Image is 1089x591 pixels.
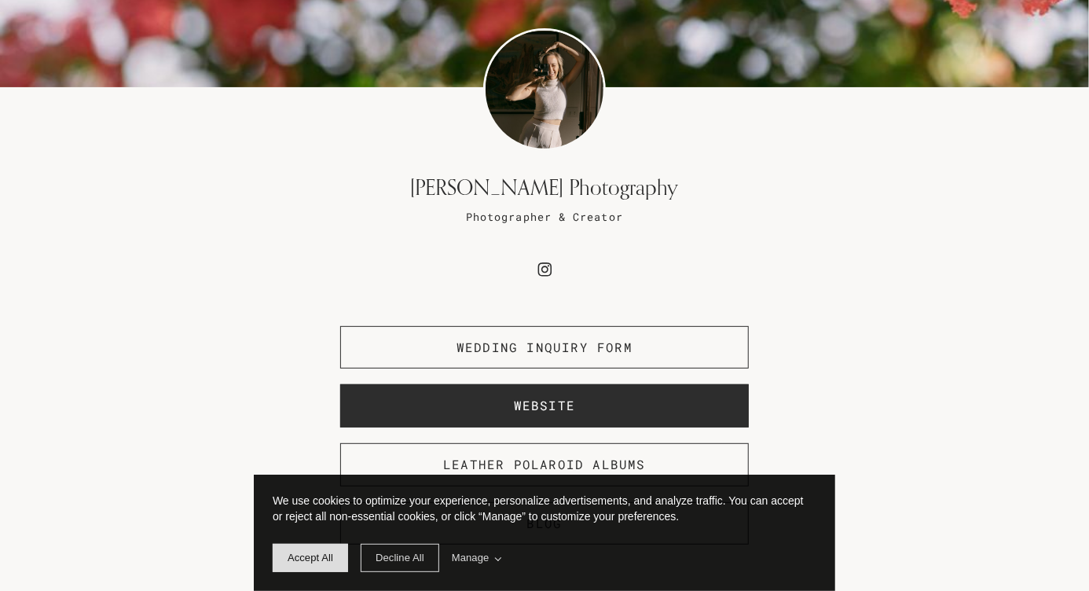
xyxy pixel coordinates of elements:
[361,544,439,572] span: deny cookie message
[376,552,424,563] span: Decline All
[273,494,804,523] span: We use cookies to optimize your experience, personalize advertisements, and analyze traffic. You ...
[514,397,575,413] span: Website
[443,456,646,472] span: Leather Polaroid Albums
[254,174,835,200] h3: [PERSON_NAME] Photography
[254,475,835,591] div: cookieconsent
[452,550,501,566] span: Manage
[288,552,333,563] span: Accept All
[456,339,632,355] span: Wedding Inquiry Form
[340,326,749,369] a: Wedding Inquiry Form
[254,208,835,226] h6: Photographer & Creator
[340,384,749,428] a: Website
[273,544,348,572] span: allow cookie message
[340,443,749,486] a: Leather Polaroid Albums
